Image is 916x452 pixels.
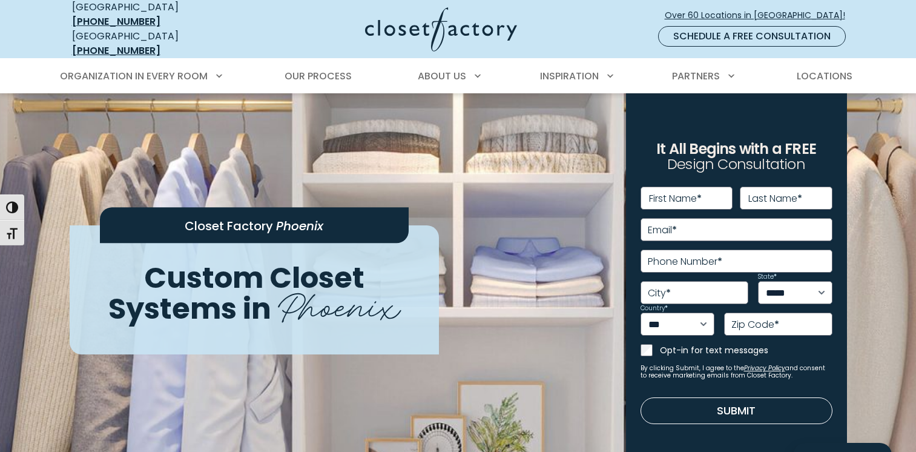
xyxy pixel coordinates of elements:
[185,218,273,234] span: Closet Factory
[648,257,722,267] label: Phone Number
[731,320,779,330] label: Zip Code
[72,44,160,58] a: [PHONE_NUMBER]
[667,155,805,174] span: Design Consultation
[60,69,208,83] span: Organization in Every Room
[665,9,855,22] span: Over 60 Locations in [GEOGRAPHIC_DATA]!
[660,344,832,356] label: Opt-in for text messages
[285,69,352,83] span: Our Process
[748,194,802,204] label: Last Name
[365,7,517,52] img: Closet Factory Logo
[664,5,855,26] a: Over 60 Locations in [GEOGRAPHIC_DATA]!
[648,288,671,298] label: City
[641,397,832,424] button: Submit
[658,26,846,47] a: Schedule a Free Consultation
[51,59,865,93] nav: Primary Menu
[648,225,677,235] label: Email
[418,69,466,83] span: About Us
[278,276,400,331] span: Phoenix
[744,364,785,373] a: Privacy Policy
[649,194,702,204] label: First Name
[656,139,816,159] span: It All Begins with a FREE
[641,305,668,311] label: Country
[72,15,160,28] a: [PHONE_NUMBER]
[276,218,323,234] span: Phoenix
[540,69,599,83] span: Inspiration
[641,365,832,379] small: By clicking Submit, I agree to the and consent to receive marketing emails from Closet Factory.
[797,69,852,83] span: Locations
[672,69,720,83] span: Partners
[108,258,364,329] span: Custom Closet Systems in
[758,274,777,280] label: State
[72,29,248,58] div: [GEOGRAPHIC_DATA]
